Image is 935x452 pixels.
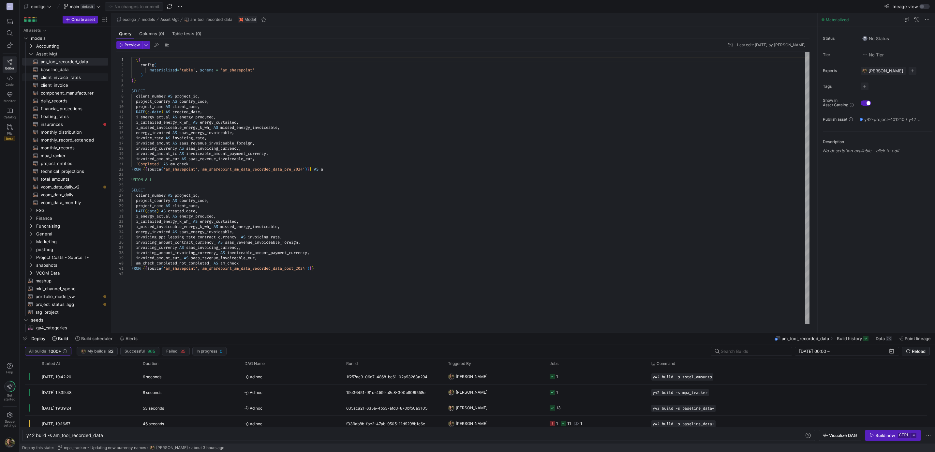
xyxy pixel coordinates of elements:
span: config [141,62,154,68]
button: models [140,16,156,23]
span: 83 [108,349,113,354]
span: Alerts [126,336,138,341]
span: invoiced_amount_ic [136,151,177,156]
span: Columns [139,32,164,36]
div: Press SPACE to select this row. [22,136,108,144]
div: Press SPACE to select this row. [22,50,108,58]
span: 1000+ [49,349,61,354]
span: financial_projections​​​​​​​​​​ [41,105,101,113]
span: client_number [136,94,166,99]
div: All assets [23,28,41,33]
span: am_tool_recorded_data [190,17,232,22]
span: daily_records​​​​​​​​​​ [41,97,101,105]
img: undefined [239,18,243,22]
span: vcom_data_monthly​​​​​​​​​​ [41,199,101,206]
button: Reload [902,347,930,355]
img: https://storage.googleapis.com/y42-prod-data-exchange/images/7e7RzXvUWcEhWhf8BYUbRCghczaQk4zBh2Nv... [448,373,454,380]
input: Start datetime [799,349,826,354]
button: Successful965 [120,347,159,355]
button: Build nowctrl⏎ [865,430,921,441]
span: , [277,125,280,130]
span: , [198,94,200,99]
button: Visualize DAG [819,430,861,441]
div: 10 [116,104,124,109]
div: 13 [116,120,124,125]
span: about 3 hours ago [191,445,224,450]
span: Build [58,336,68,341]
span: posthog [36,246,107,253]
span: 0 [220,349,222,354]
div: 7 [116,88,124,94]
button: maindefault [62,2,102,11]
img: https://storage.googleapis.com/y42-prod-data-exchange/images/7e7RzXvUWcEhWhf8BYUbRCghczaQk4zBh2Nv... [862,68,867,73]
span: client_name [172,104,198,109]
span: project_id [175,94,198,99]
a: monthly_record_extended​​​​​​​​​​ [22,136,108,144]
div: Press SPACE to select this row. [22,42,108,50]
span: Beta [4,136,15,141]
a: client_invoice_rates​​​​​​​​​​ [22,73,108,81]
span: , [200,109,202,114]
span: component_manufacturer​​​​​​​​​​ [41,89,101,97]
div: Press SPACE to select this row. [22,66,108,73]
span: No Status [862,36,889,41]
span: 965 [147,349,155,354]
span: } [131,78,134,83]
span: 'Completed' [136,161,161,167]
span: vcom_data_daily​​​​​​​​​​ [41,191,101,199]
span: ecoligo [31,4,46,9]
img: No status [862,36,868,41]
a: Code [3,73,17,89]
span: Monitor [4,99,16,103]
span: } [134,78,136,83]
span: Table tests [172,32,201,36]
span: , [207,99,209,104]
a: monthly_records​​​​​​​​​​ [22,144,108,152]
span: Build scheduler [81,336,112,341]
span: client_invoice​​​​​​​​​​ [41,82,101,89]
span: , [239,146,241,151]
span: Fundraising [36,222,107,230]
span: project_status_agg​​​​​​​​​​ [36,301,101,308]
span: Catalog [4,115,16,119]
span: Model [245,17,256,22]
div: 20 [116,156,124,161]
span: y42-project-401210 / y42_ecoligo_main / am_tool_recorded_data [864,117,922,122]
a: EG [3,1,17,12]
span: Successful [125,349,145,354]
span: , [266,151,268,156]
span: saas_revenue_invoiceable_foreign [179,141,252,146]
span: Lineage view [890,4,918,9]
img: https://storage.googleapis.com/y42-prod-data-exchange/images/7e7RzXvUWcEhWhf8BYUbRCghczaQk4zBh2Nv... [5,437,15,448]
span: DATE [136,109,145,114]
span: i_curtailed_energy_k_wh_ [136,120,191,125]
span: models [31,35,107,42]
span: AS [166,109,170,114]
div: Press SPACE to select this row. [22,34,108,42]
kbd: ⏎ [911,433,916,438]
a: technical_projections​​​​​​​​​​ [22,167,108,175]
span: Experts [823,68,855,73]
button: Build history [834,333,871,344]
span: Project Costs - Source TF [36,254,107,261]
div: Press SPACE to select this row. [22,81,108,89]
span: ) [141,73,143,78]
span: Asset Mgt [36,50,107,58]
span: (0) [196,32,201,36]
span: Point lineage [905,336,931,341]
span: AS [214,125,218,130]
button: Preview [116,41,142,49]
span: monthly_record_extended​​​​​​​​​​ [41,136,101,144]
button: Asset Mgt [159,16,180,23]
div: 11 [116,109,124,114]
div: Press SPACE to select this row. [22,144,108,152]
span: project_name [136,104,163,109]
span: AS [172,99,177,104]
button: Alerts [117,333,141,344]
div: 21 [116,161,124,167]
div: 12 [116,114,124,120]
div: 3 [116,68,124,73]
span: a [147,109,150,114]
span: models [142,17,155,22]
span: baseline_data​​​​​​​​​​ [41,66,101,73]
